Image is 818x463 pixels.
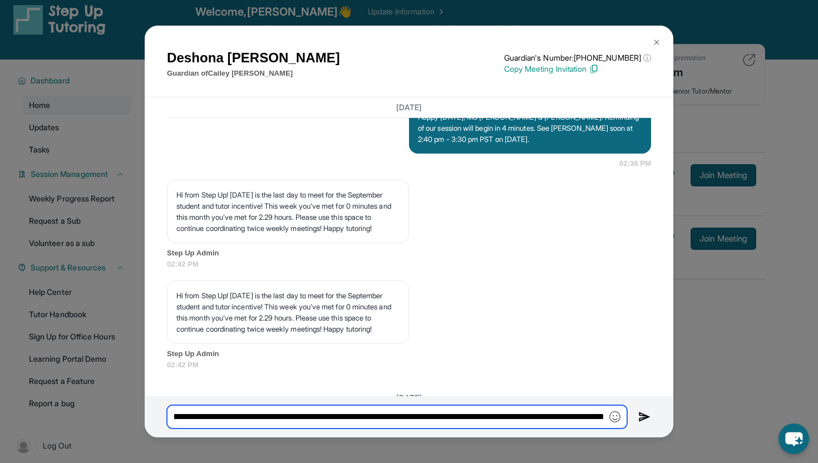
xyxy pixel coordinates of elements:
span: Step Up Admin [167,348,651,359]
p: Hi from Step Up! [DATE] is the last day to meet for the September student and tutor incentive! Th... [176,290,400,334]
p: Guardian of Cailey [PERSON_NAME] [167,68,340,79]
span: 02:36 PM [619,158,651,169]
img: Send icon [638,410,651,423]
p: Happy [DATE], MS [PERSON_NAME] & [PERSON_NAME]. Reminding of our session will begin in 4 minutes.... [418,111,642,145]
button: chat-button [778,423,809,454]
h3: [DATE] [167,392,651,403]
h3: [DATE] [167,102,651,113]
img: Emoji [609,411,620,422]
span: 02:42 PM [167,359,651,371]
span: Step Up Admin [167,248,651,259]
p: Hi from Step Up! [DATE] is the last day to meet for the September student and tutor incentive! Th... [176,189,400,234]
span: 02:42 PM [167,259,651,270]
p: Guardian's Number: [PHONE_NUMBER] [504,52,651,63]
img: Close Icon [652,38,661,47]
span: ⓘ [643,52,651,63]
h1: Deshona [PERSON_NAME] [167,48,340,68]
p: Copy Meeting Invitation [504,63,651,75]
img: Copy Icon [589,64,599,74]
